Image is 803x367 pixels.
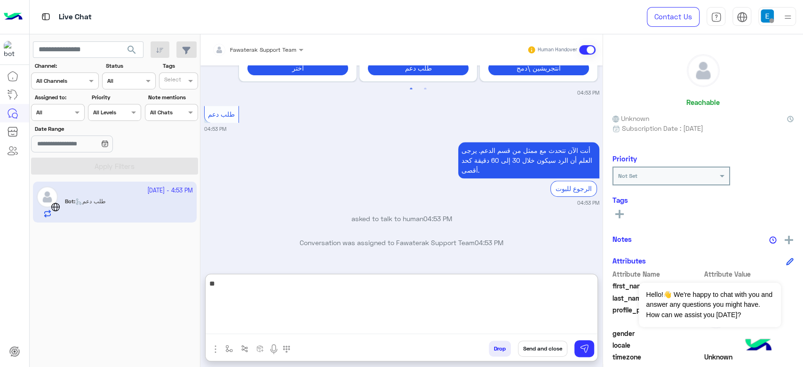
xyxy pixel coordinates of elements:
[35,125,140,133] label: Date Range
[769,236,777,244] img: notes
[612,281,702,291] span: first_name
[268,343,279,355] img: send voice note
[577,199,599,207] small: 04:53 PM
[687,55,719,87] img: defaultAdmin.png
[210,343,221,355] img: send attachment
[59,11,92,24] p: Live Chat
[618,172,637,179] b: Not Set
[241,345,248,352] img: Trigger scenario
[368,61,469,75] button: طلب دعم
[612,235,632,243] h6: Notes
[475,239,503,247] span: 04:53 PM
[612,113,649,123] span: Unknown
[4,41,21,58] img: 171468393613305
[612,269,702,279] span: Attribute Name
[237,341,253,356] button: Trigger scenario
[612,340,702,350] span: locale
[208,110,235,118] span: طلب دعم
[222,341,237,356] button: select flow
[761,9,774,23] img: userImage
[686,98,720,106] h6: Reachable
[612,154,637,163] h6: Priority
[707,7,725,27] a: tab
[550,181,597,196] div: الرجوع للبوت
[518,341,567,357] button: Send and close
[163,75,181,86] div: Select
[230,46,296,53] span: Fawaterak Support Team
[148,93,197,102] label: Note mentions
[253,341,268,356] button: create order
[488,61,589,75] button: انتجريشين \دمج
[163,62,197,70] label: Tags
[711,12,722,23] img: tab
[421,84,430,94] button: 2 of 2
[639,283,780,327] span: Hello!👋 We're happy to chat with you and answer any questions you might have. How can we assist y...
[612,196,794,204] h6: Tags
[204,125,226,133] small: 04:53 PM
[785,236,793,244] img: add
[489,341,511,357] button: Drop
[406,84,416,94] button: 1 of 2
[577,89,599,96] small: 04:53 PM
[647,7,700,27] a: Contact Us
[782,11,794,23] img: profile
[704,340,794,350] span: null
[204,214,599,223] p: asked to talk to human
[612,352,702,362] span: timezone
[256,345,264,352] img: create order
[423,215,452,223] span: 04:53 PM
[92,93,140,102] label: Priority
[40,11,52,23] img: tab
[31,158,198,175] button: Apply Filters
[283,345,290,353] img: make a call
[622,123,703,133] span: Subscription Date : [DATE]
[247,61,348,75] button: اختر
[612,256,646,265] h6: Attributes
[580,344,589,353] img: send message
[538,46,577,54] small: Human Handover
[704,352,794,362] span: Unknown
[742,329,775,362] img: hulul-logo.png
[35,62,98,70] label: Channel:
[737,12,747,23] img: tab
[126,44,137,56] span: search
[120,41,143,62] button: search
[225,345,233,352] img: select flow
[612,328,702,338] span: gender
[204,238,599,247] p: Conversation was assigned to Fawaterak Support Team
[458,142,599,178] p: 29/9/2025, 4:53 PM
[612,305,702,327] span: profile_pic
[612,293,702,303] span: last_name
[704,328,794,338] span: null
[35,93,83,102] label: Assigned to:
[4,7,23,27] img: Logo
[106,62,154,70] label: Status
